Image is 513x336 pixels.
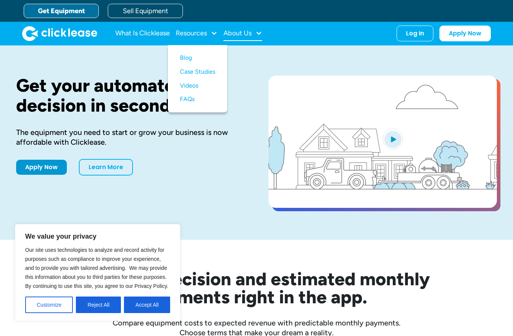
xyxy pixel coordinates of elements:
button: Customize [25,297,73,313]
img: Clicklease logo [22,26,97,41]
a: Videos [180,79,215,93]
h2: See your decision and estimated monthly payments right in the app. [46,270,467,306]
a: Learn More [79,159,133,176]
a: FAQs [180,92,215,106]
nav: Resources [168,45,227,112]
span: Our site uses technologies to analyze and record activity for purposes such as compliance to impr... [25,247,168,289]
a: Sell Equipment [108,4,183,18]
a: Case Studies [180,65,215,79]
button: Reject All [76,297,121,313]
div: Resources [176,26,217,41]
a: What Is Clicklease [115,26,170,41]
a: Apply Now [439,26,491,41]
div: The equipment you need to start or grow your business is now affordable with Clicklease. [16,127,244,147]
a: open lightbox [269,76,497,208]
a: Blog [180,51,215,65]
a: home [22,26,97,41]
div: We value your privacy [15,224,180,321]
a: Get Equipment [24,4,99,18]
div: Log In [406,30,424,37]
p: We value your privacy [25,232,170,241]
a: Apply Now [16,160,67,175]
img: Blue play button logo on a light blue circular background [383,129,403,150]
div: About Us [223,26,262,41]
h1: Get your automated decision in seconds. [16,76,244,115]
button: Accept All [124,297,170,313]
